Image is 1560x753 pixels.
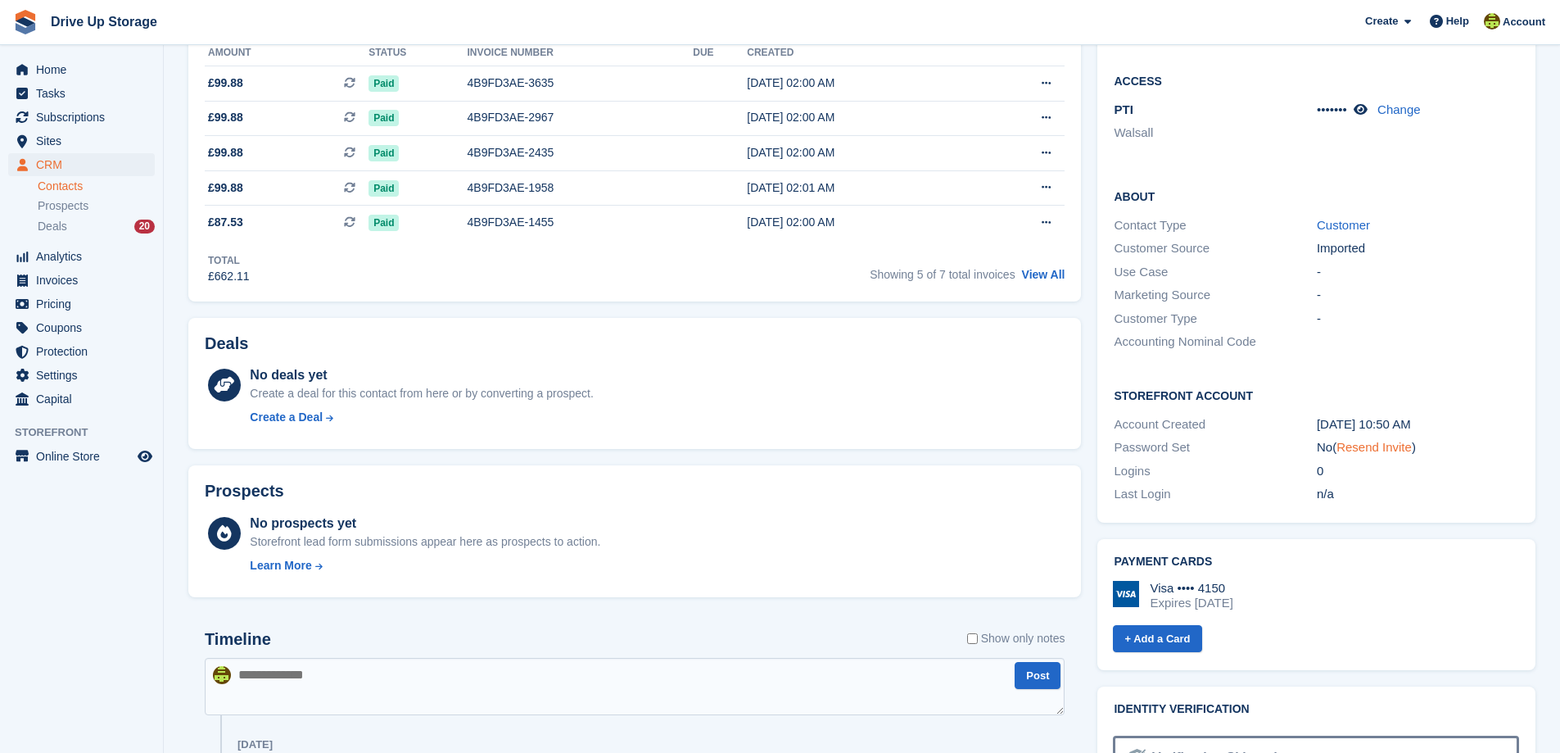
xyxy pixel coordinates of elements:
span: Account [1503,14,1545,30]
div: Customer Type [1114,310,1316,329]
a: menu [8,82,155,105]
a: + Add a Card [1113,625,1201,652]
a: menu [8,316,155,339]
span: Online Store [36,445,134,468]
div: Learn More [250,557,311,574]
h2: Deals [205,334,248,353]
a: Contacts [38,179,155,194]
span: Protection [36,340,134,363]
div: Use Case [1114,263,1316,282]
span: Paid [369,75,399,92]
a: menu [8,445,155,468]
div: No [1317,438,1519,457]
div: Last Login [1114,485,1316,504]
span: Settings [36,364,134,387]
th: Due [693,40,747,66]
div: [DATE] 02:00 AM [747,144,975,161]
a: menu [8,58,155,81]
h2: About [1114,188,1519,204]
h2: Timeline [205,630,271,649]
div: [DATE] 02:00 AM [747,214,975,231]
h2: Payment cards [1114,556,1519,569]
img: Lindsay Dawes [1484,13,1500,29]
div: Storefront lead form submissions appear here as prospects to action. [250,533,600,551]
div: £662.11 [208,268,250,285]
a: Drive Up Storage [44,8,164,35]
div: 4B9FD3AE-3635 [468,75,694,92]
a: Prospects [38,197,155,215]
div: Contact Type [1114,216,1316,235]
span: Capital [36,388,134,411]
span: £87.53 [208,214,243,231]
div: No deals yet [250,365,593,385]
div: Accounting Nominal Code [1114,333,1316,352]
div: - [1317,263,1519,282]
div: 20 [134,220,155,234]
div: [DATE] 02:00 AM [747,75,975,92]
span: Help [1446,13,1469,29]
h2: Prospects [205,482,284,501]
div: No prospects yet [250,514,600,533]
span: Storefront [15,424,163,441]
span: Paid [369,180,399,197]
a: menu [8,153,155,176]
span: CRM [36,153,134,176]
div: [DATE] [237,738,273,751]
a: menu [8,340,155,363]
th: Amount [205,40,369,66]
div: 4B9FD3AE-1455 [468,214,694,231]
span: Prospects [38,198,88,214]
span: £99.88 [208,144,243,161]
li: Walsall [1114,124,1316,143]
button: Post [1015,662,1060,689]
div: [DATE] 02:01 AM [747,179,975,197]
input: Show only notes [967,630,978,647]
th: Invoice number [468,40,694,66]
span: Sites [36,129,134,152]
a: menu [8,364,155,387]
h2: Identity verification [1114,703,1519,716]
img: stora-icon-8386f47178a22dfd0bd8f6a31ec36ba5ce8667c1dd55bd0f319d3a0aa187defe.svg [13,10,38,34]
a: Resend Invite [1336,440,1412,454]
span: PTI [1114,102,1133,116]
img: Lindsay Dawes [213,666,231,684]
div: Expires [DATE] [1150,596,1232,610]
div: 4B9FD3AE-2967 [468,109,694,126]
div: - [1317,310,1519,329]
span: Paid [369,110,399,126]
a: menu [8,293,155,315]
a: Customer [1317,218,1370,232]
div: Total [208,253,250,268]
div: Create a deal for this contact from here or by converting a prospect. [250,385,593,402]
div: 0 [1317,462,1519,481]
th: Created [747,40,975,66]
span: £99.88 [208,75,243,92]
span: Showing 5 of 7 total invoices [870,268,1015,281]
span: Invoices [36,269,134,292]
span: Subscriptions [36,106,134,129]
span: Paid [369,215,399,231]
div: [DATE] 02:00 AM [747,109,975,126]
a: menu [8,106,155,129]
span: Pricing [36,293,134,315]
div: Visa •••• 4150 [1150,581,1232,596]
a: Deals 20 [38,218,155,235]
span: Paid [369,145,399,161]
a: menu [8,129,155,152]
a: menu [8,269,155,292]
div: Customer Source [1114,239,1316,258]
h2: Access [1114,72,1519,88]
span: Create [1365,13,1398,29]
img: Visa Logo [1113,581,1139,607]
a: Create a Deal [250,409,593,426]
div: 4B9FD3AE-1958 [468,179,694,197]
span: Analytics [36,245,134,268]
div: Create a Deal [250,409,323,426]
span: ••••••• [1317,102,1347,116]
h2: Storefront Account [1114,387,1519,403]
label: Show only notes [967,630,1065,647]
span: Tasks [36,82,134,105]
a: menu [8,245,155,268]
span: Home [36,58,134,81]
span: Deals [38,219,67,234]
